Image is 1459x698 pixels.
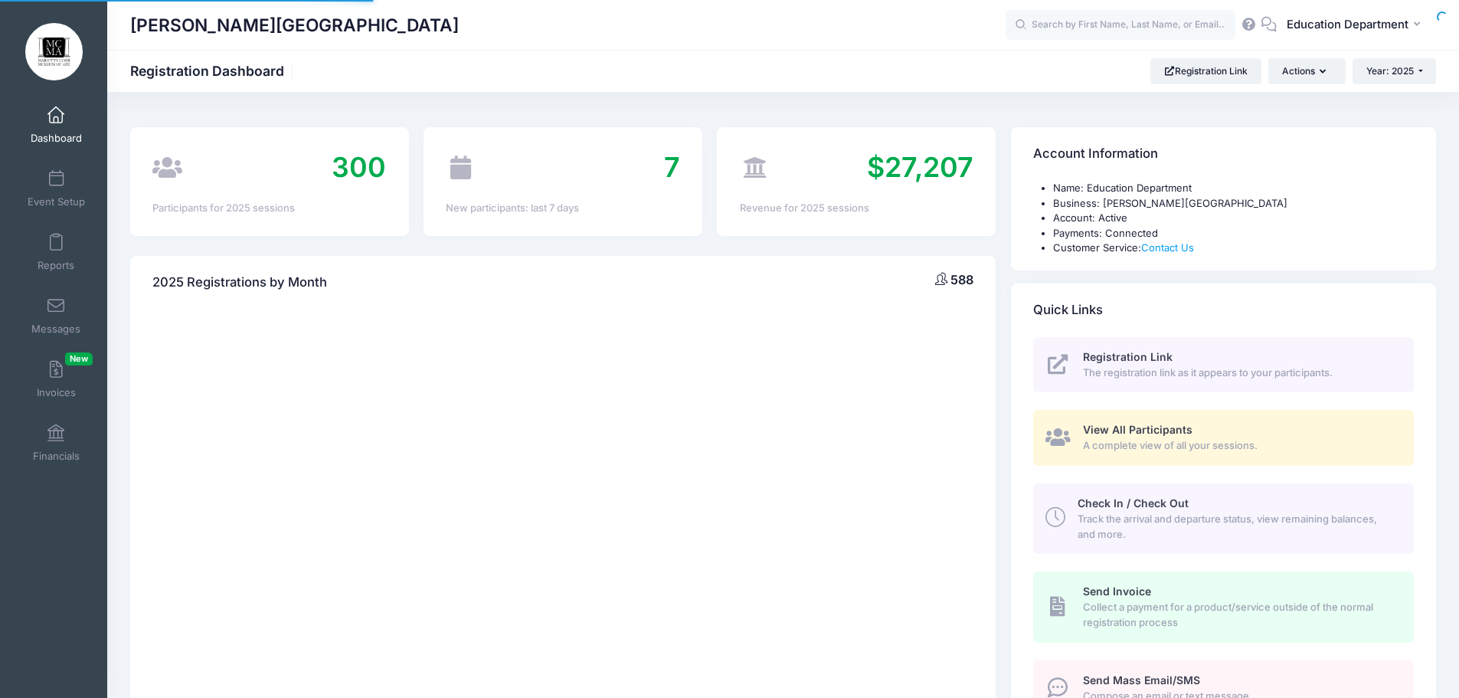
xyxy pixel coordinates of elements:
span: View All Participants [1083,423,1192,436]
span: Year: 2025 [1366,65,1414,77]
span: Check In / Check Out [1078,496,1189,510]
span: Event Setup [28,195,85,208]
h4: 2025 Registrations by Month [152,261,327,304]
button: Year: 2025 [1353,58,1436,84]
span: 588 [950,272,973,287]
a: View All Participants A complete view of all your sessions. [1033,410,1414,466]
a: Contact Us [1141,241,1194,254]
span: Invoices [37,386,76,399]
h4: Quick Links [1033,288,1103,332]
img: Marietta Cobb Museum of Art [25,23,83,80]
h4: Account Information [1033,133,1158,176]
div: Revenue for 2025 sessions [740,201,973,216]
button: Education Department [1277,8,1436,43]
a: Event Setup [20,162,93,215]
span: Send Invoice [1083,585,1151,598]
div: Participants for 2025 sessions [152,201,386,216]
span: 7 [664,150,680,184]
a: Reports [20,225,93,279]
div: New participants: last 7 days [446,201,679,216]
span: Dashboard [31,132,82,145]
li: Name: Education Department [1053,181,1414,196]
a: Registration Link The registration link as it appears to your participants. [1033,337,1414,393]
button: Actions [1268,58,1345,84]
span: Registration Link [1083,350,1173,363]
input: Search by First Name, Last Name, or Email... [1006,10,1235,41]
li: Customer Service: [1053,241,1414,256]
li: Business: [PERSON_NAME][GEOGRAPHIC_DATA] [1053,196,1414,211]
span: New [65,352,93,365]
a: Send Invoice Collect a payment for a product/service outside of the normal registration process [1033,572,1414,642]
h1: Registration Dashboard [130,63,297,79]
span: The registration link as it appears to your participants. [1083,365,1396,381]
span: Track the arrival and departure status, view remaining balances, and more. [1078,512,1396,542]
li: Account: Active [1053,211,1414,226]
span: Send Mass Email/SMS [1083,673,1200,687]
a: Dashboard [20,98,93,152]
span: Education Department [1287,16,1408,33]
h1: [PERSON_NAME][GEOGRAPHIC_DATA] [130,8,459,43]
a: InvoicesNew [20,352,93,406]
a: Registration Link [1150,58,1261,84]
span: A complete view of all your sessions. [1083,438,1396,454]
a: Check In / Check Out Track the arrival and departure status, view remaining balances, and more. [1033,483,1414,554]
span: $27,207 [867,150,973,184]
span: Collect a payment for a product/service outside of the normal registration process [1083,600,1396,630]
span: Reports [38,259,74,272]
span: 300 [332,150,386,184]
span: Messages [31,323,80,336]
span: Financials [33,450,80,463]
li: Payments: Connected [1053,226,1414,241]
a: Financials [20,416,93,470]
a: Messages [20,289,93,342]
